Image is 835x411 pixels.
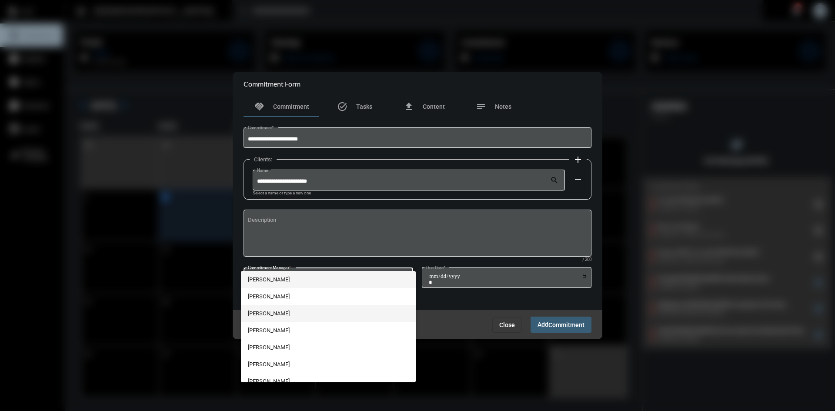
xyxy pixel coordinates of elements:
span: [PERSON_NAME] [248,305,409,322]
span: [PERSON_NAME] [248,373,409,390]
span: [PERSON_NAME] [248,288,409,305]
span: [PERSON_NAME] [248,356,409,373]
span: [PERSON_NAME] [248,271,409,288]
span: [PERSON_NAME] [248,339,409,356]
span: [PERSON_NAME] [248,322,409,339]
